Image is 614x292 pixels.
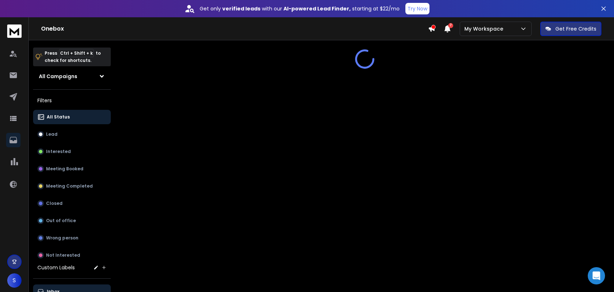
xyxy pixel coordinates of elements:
[41,24,428,33] h1: Onebox
[33,144,111,159] button: Interested
[45,50,101,64] p: Press to check for shortcuts.
[222,5,260,12] strong: verified leads
[46,183,93,189] p: Meeting Completed
[33,162,111,176] button: Meeting Booked
[448,23,453,28] span: 7
[46,131,58,137] p: Lead
[540,22,601,36] button: Get Free Credits
[33,95,111,105] h3: Filters
[7,273,22,288] button: S
[405,3,429,14] button: Try Now
[33,248,111,262] button: Not Interested
[200,5,400,12] p: Get only with our starting at $22/mo
[46,252,80,258] p: Not Interested
[39,73,77,80] h1: All Campaigns
[588,267,605,284] div: Open Intercom Messenger
[33,110,111,124] button: All Status
[33,179,111,193] button: Meeting Completed
[33,196,111,211] button: Closed
[46,166,83,172] p: Meeting Booked
[283,5,351,12] strong: AI-powered Lead Finder,
[59,49,94,57] span: Ctrl + Shift + k
[47,114,70,120] p: All Status
[555,25,596,32] p: Get Free Credits
[408,5,427,12] p: Try Now
[33,127,111,141] button: Lead
[46,201,63,206] p: Closed
[33,231,111,245] button: Wrong person
[464,25,506,32] p: My Workspace
[46,149,71,154] p: Interested
[7,24,22,38] img: logo
[46,235,78,241] p: Wrong person
[37,264,75,271] h3: Custom Labels
[33,214,111,228] button: Out of office
[46,218,76,224] p: Out of office
[33,69,111,84] button: All Campaigns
